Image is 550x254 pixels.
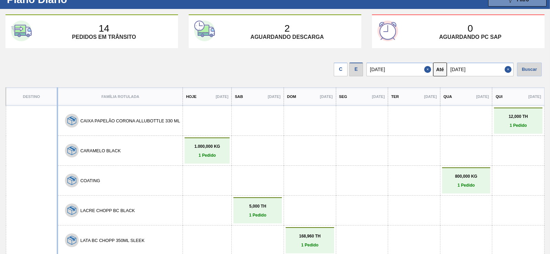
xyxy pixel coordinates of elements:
p: [DATE] [216,95,228,99]
button: LACRE CHOPP BC BLACK [80,208,135,213]
img: 7hKVVNeldsGH5KwE07rPnOGsQy+SHCf9ftlnweef0E1el2YcIeEt5yaNqj+jPq4oMsVpG1vCxiwYEd4SvddTlxqBvEWZPhf52... [67,146,76,155]
img: 7hKVVNeldsGH5KwE07rPnOGsQy+SHCf9ftlnweef0E1el2YcIeEt5yaNqj+jPq4oMsVpG1vCxiwYEd4SvddTlxqBvEWZPhf52... [67,176,76,185]
p: 168,960 TH [287,234,332,239]
a: 800,000 KG1 Pedido [444,174,489,188]
p: 1.000,000 KG [186,144,228,149]
p: [DATE] [476,95,489,99]
p: Pedidos em trânsito [72,34,136,40]
a: 12,000 TH1 Pedido [496,114,541,128]
input: dd/mm/yyyy [366,63,433,76]
a: 5,000 TH1 Pedido [235,204,280,218]
p: 1 Pedido [496,123,541,128]
div: Buscar [517,63,542,76]
div: C [334,63,348,76]
button: Close [424,63,433,76]
button: LATA BC CHOPP 350ML SLEEK [80,238,145,243]
button: Até [433,63,447,76]
p: [DATE] [268,95,280,99]
p: 800,000 KG [444,174,489,179]
p: 14 [99,23,109,34]
p: Seg [339,95,348,99]
p: 5,000 TH [235,204,280,209]
p: 0 [467,23,473,34]
img: second-card-icon [194,21,215,41]
img: 7hKVVNeldsGH5KwE07rPnOGsQy+SHCf9ftlnweef0E1el2YcIeEt5yaNqj+jPq4oMsVpG1vCxiwYEd4SvddTlxqBvEWZPhf52... [67,236,76,245]
a: 1.000,000 KG1 Pedido [186,144,228,158]
button: CARAMELO BLACK [80,148,121,153]
p: 12,000 TH [496,114,541,119]
th: Destino [6,88,57,106]
div: Visão Data de Entrega [349,61,363,76]
img: first-card-icon [11,21,32,41]
img: 7hKVVNeldsGH5KwE07rPnOGsQy+SHCf9ftlnweef0E1el2YcIeEt5yaNqj+jPq4oMsVpG1vCxiwYEd4SvddTlxqBvEWZPhf52... [67,116,76,125]
p: Ter [391,95,399,99]
div: E [349,63,363,76]
p: [DATE] [320,95,333,99]
p: Aguardando descarga [251,34,324,40]
p: [DATE] [528,95,541,99]
div: Visão data de Coleta [334,61,348,76]
p: 1 Pedido [186,153,228,158]
button: Close [505,63,514,76]
th: Família Rotulada [57,88,183,106]
p: Aguardando PC SAP [439,34,501,40]
p: Sab [235,95,243,99]
img: 7hKVVNeldsGH5KwE07rPnOGsQy+SHCf9ftlnweef0E1el2YcIeEt5yaNqj+jPq4oMsVpG1vCxiwYEd4SvddTlxqBvEWZPhf52... [67,206,76,215]
a: 168,960 TH1 Pedido [287,234,332,247]
img: third-card-icon [377,21,398,41]
p: [DATE] [372,95,385,99]
p: [DATE] [424,95,437,99]
p: Hoje [186,95,196,99]
input: dd/mm/yyyy [447,63,514,76]
p: 1 Pedido [444,183,489,188]
p: 2 [284,23,290,34]
p: Dom [287,95,296,99]
button: COATING [80,178,100,183]
p: 1 Pedido [287,243,332,247]
p: 1 Pedido [235,213,280,218]
p: Qua [443,95,452,99]
button: CAIXA PAPELÃO CORONA ALLUBOTTLE 330 ML [80,118,180,123]
p: Qui [495,95,502,99]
